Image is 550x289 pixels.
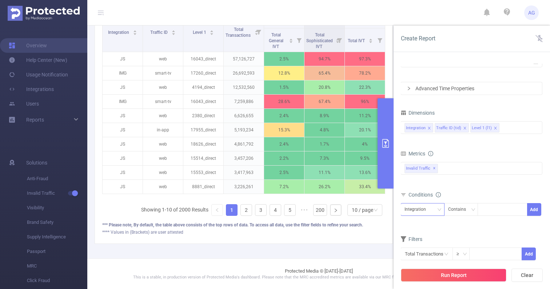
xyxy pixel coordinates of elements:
p: 4194_direct [183,80,223,94]
li: 4 [270,204,281,216]
i: Filter menu [294,28,304,52]
p: 8881_direct [183,180,223,194]
p: 20.8% [304,80,344,94]
li: 1 [226,204,238,216]
div: Sort [210,29,214,33]
p: 6,626,655 [224,109,264,123]
p: 15514_direct [183,151,223,165]
p: web [143,109,183,123]
i: icon: right [334,208,338,213]
p: web [143,137,183,151]
img: Protected Media [8,6,80,21]
i: icon: close [427,126,431,131]
p: 7.3% [304,151,344,165]
i: icon: close [463,126,467,131]
i: Filter menu [254,12,264,52]
i: icon: down [374,208,378,213]
p: 33.4% [345,180,385,194]
button: Add [527,203,541,216]
p: 16043_direct [183,95,223,108]
p: 2.5% [264,166,304,179]
p: in-app [143,123,183,137]
p: 97.3% [345,52,385,66]
span: Visibility [27,201,87,215]
p: smart-tv [143,66,183,80]
span: Conditions [408,192,441,198]
div: ≥ [457,248,464,260]
a: 200 [314,205,327,215]
i: icon: close [494,126,497,131]
li: Previous Page [211,204,223,216]
p: 20.1% [345,123,385,137]
a: 3 [255,205,266,215]
div: *** Please note, By default, the table above consists of the top rows of data. To access all data... [102,222,385,228]
li: 5 [284,204,296,216]
p: 17260_direct [183,66,223,80]
div: icon: rightAdvanced Time Properties [401,82,542,95]
p: 12.8% [264,66,304,80]
span: Supply Intelligence [27,230,87,244]
a: 2 [241,205,252,215]
p: 67.4% [304,95,344,108]
p: JS [103,151,143,165]
span: Total Transactions [226,27,252,38]
p: IMG [103,66,143,80]
p: 1.7% [304,137,344,151]
p: JS [103,137,143,151]
p: 96% [345,95,385,108]
p: 3,457,206 [224,151,264,165]
i: Filter menu [375,28,385,52]
span: Create Report [401,35,435,42]
p: 12,532,560 [224,80,264,94]
p: 78.2% [345,66,385,80]
p: 5,193,234 [224,123,264,137]
span: Filters [400,236,422,242]
a: 5 [284,205,295,215]
li: 200 [313,204,327,216]
p: 26,692,593 [224,66,264,80]
span: Total General IVT [269,32,283,49]
div: Traffic ID (tid) [436,123,461,133]
i: icon: down [471,207,475,213]
div: Sort [289,37,293,42]
i: icon: right [407,86,411,91]
i: icon: caret-up [368,37,372,40]
p: JS [103,123,143,137]
i: icon: caret-up [171,29,175,31]
p: 15553_direct [183,166,223,179]
div: Level 1 (l1) [472,123,492,133]
i: icon: caret-down [210,32,214,34]
span: Reports [26,117,44,123]
p: JS [103,166,143,179]
p: web [143,52,183,66]
p: 17955_direct [183,123,223,137]
p: 11.2% [345,109,385,123]
i: icon: caret-up [289,37,293,40]
li: 3 [255,204,267,216]
i: icon: caret-down [289,40,293,42]
i: icon: caret-down [368,40,372,42]
p: This is a stable, in production version of Protected Media's dashboard. Please note that the MRC ... [105,274,532,281]
div: Sort [368,37,373,42]
li: Integration [404,123,433,132]
span: Solutions [26,155,47,170]
span: ••• [299,204,310,216]
li: Level 1 (l1) [470,123,499,132]
li: Next Page [330,204,342,216]
a: 1 [226,205,237,215]
p: web [143,151,183,165]
span: Passport [27,244,87,259]
span: Dimensions [400,110,435,116]
p: 2.4% [264,109,304,123]
p: 94.7% [304,52,344,66]
p: 3,417,963 [224,166,264,179]
span: Integration [108,30,130,35]
p: 2.4% [264,137,304,151]
p: 22.3% [345,80,385,94]
p: 4,861,792 [224,137,264,151]
p: 15.3% [264,123,304,137]
i: icon: down [463,252,467,257]
i: Filter menu [334,28,344,52]
span: MRC [27,259,87,273]
p: JS [103,80,143,94]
